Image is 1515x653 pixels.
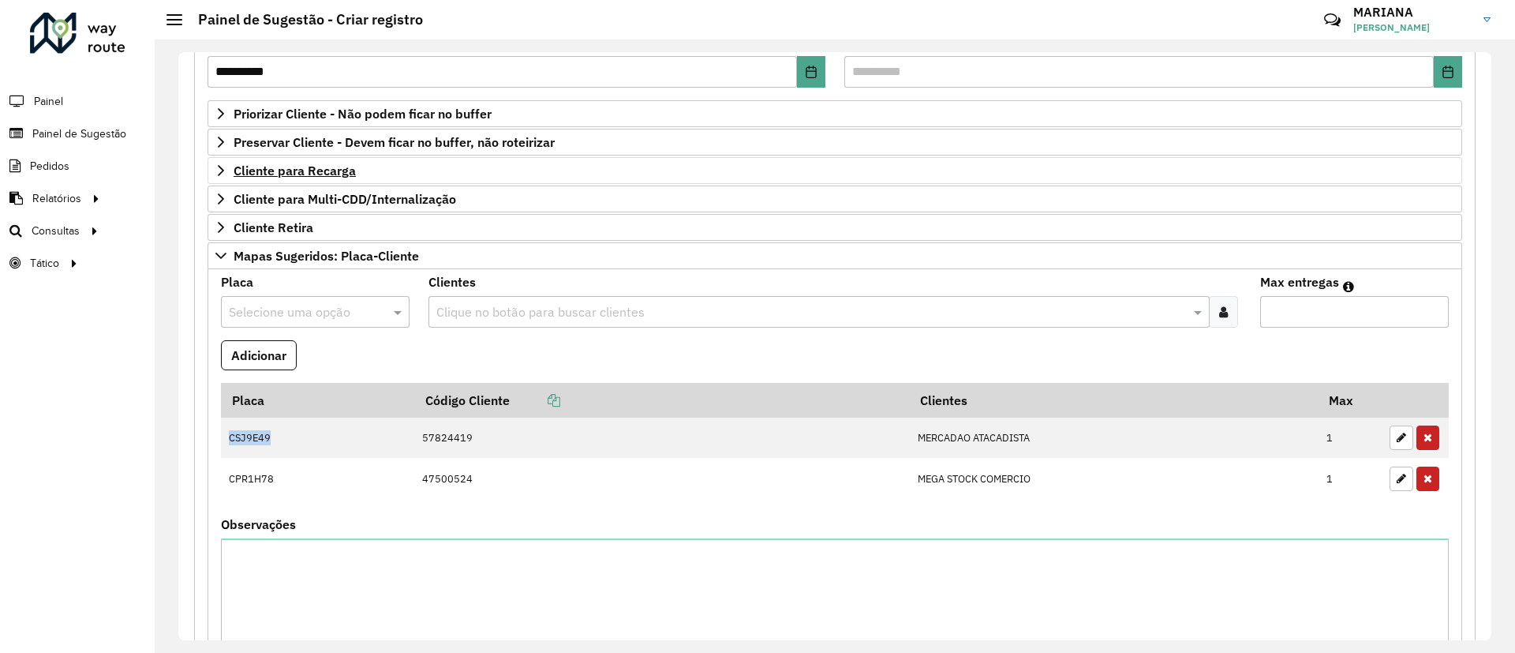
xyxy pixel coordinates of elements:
td: MERCADAO ATACADISTA [909,417,1318,458]
a: Contato Rápido [1315,3,1349,37]
th: Clientes [909,383,1318,417]
a: Priorizar Cliente - Não podem ficar no buffer [208,100,1462,127]
label: Placa [221,272,253,291]
label: Clientes [428,272,476,291]
span: Painel de Sugestão [32,126,126,142]
span: Pedidos [30,158,69,175]
th: Max [1319,383,1382,417]
td: 47500524 [414,458,909,499]
span: [PERSON_NAME] [1353,21,1472,35]
button: Choose Date [1434,56,1462,88]
label: Max entregas [1260,272,1339,291]
a: Mapas Sugeridos: Placa-Cliente [208,242,1462,269]
span: Mapas Sugeridos: Placa-Cliente [234,250,419,262]
th: Código Cliente [414,383,909,417]
span: Consultas [32,223,80,239]
h2: Painel de Sugestão - Criar registro [182,11,423,28]
td: CPR1H78 [221,458,414,499]
span: Priorizar Cliente - Não podem ficar no buffer [234,107,492,120]
a: Cliente para Multi-CDD/Internalização [208,186,1462,212]
span: Cliente para Multi-CDD/Internalização [234,193,456,205]
span: Cliente Retira [234,221,313,234]
em: Máximo de clientes que serão colocados na mesma rota com os clientes informados [1343,280,1354,293]
button: Choose Date [797,56,825,88]
h3: MARIANA [1353,5,1472,20]
a: Preservar Cliente - Devem ficar no buffer, não roteirizar [208,129,1462,156]
a: Cliente Retira [208,214,1462,241]
button: Adicionar [221,340,297,370]
span: Tático [30,255,59,272]
a: Copiar [510,392,560,408]
span: Cliente para Recarga [234,164,356,177]
span: Relatórios [32,190,81,207]
label: Observações [221,515,296,534]
span: Painel [34,93,63,110]
td: CSJ9E49 [221,417,414,458]
td: 1 [1319,417,1382,458]
th: Placa [221,383,414,417]
span: Preservar Cliente - Devem ficar no buffer, não roteirizar [234,136,555,148]
td: MEGA STOCK COMERCIO [909,458,1318,499]
td: 57824419 [414,417,909,458]
td: 1 [1319,458,1382,499]
a: Cliente para Recarga [208,157,1462,184]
